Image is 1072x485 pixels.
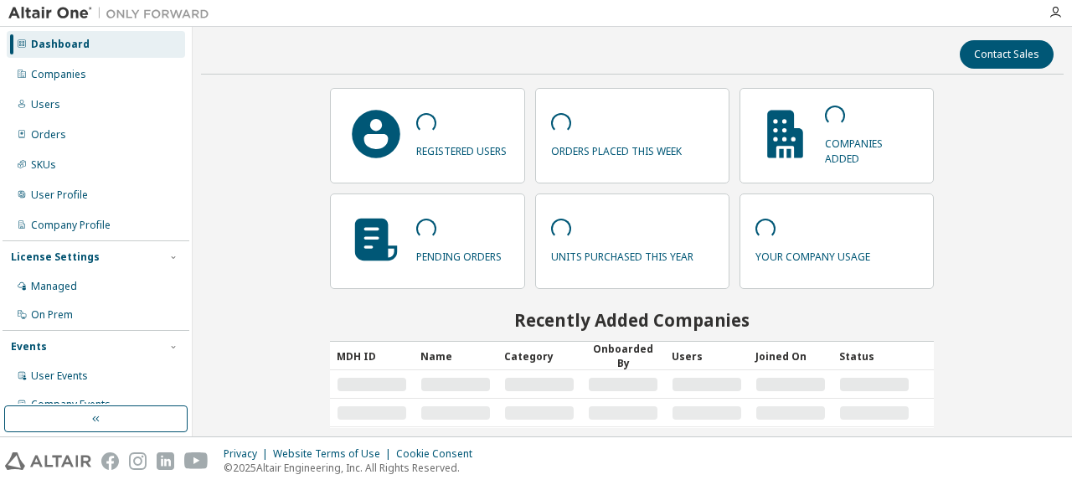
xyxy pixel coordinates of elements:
p: © 2025 Altair Engineering, Inc. All Rights Reserved. [224,461,482,475]
img: youtube.svg [184,452,209,470]
div: Orders [31,128,66,142]
div: Website Terms of Use [273,447,396,461]
div: Category [504,343,575,369]
img: Altair One [8,5,218,22]
div: Onboarded By [588,342,658,370]
div: Status [839,343,910,369]
p: orders placed this week [551,139,682,158]
p: pending orders [416,245,502,264]
div: Joined On [755,343,826,369]
div: Company Profile [31,219,111,232]
p: units purchased this year [551,245,693,264]
div: Privacy [224,447,273,461]
div: Users [31,98,60,111]
div: License Settings [11,250,100,264]
img: linkedin.svg [157,452,174,470]
p: your company usage [755,245,870,264]
p: registered users [416,139,507,158]
div: Cookie Consent [396,447,482,461]
div: Users [672,343,742,369]
div: MDH ID [337,343,407,369]
div: Name [420,343,491,369]
div: Events [11,340,47,353]
div: Company Events [31,398,111,411]
div: Companies [31,68,86,81]
div: On Prem [31,308,73,322]
div: Managed [31,280,77,293]
h2: Recently Added Companies [330,309,934,331]
img: altair_logo.svg [5,452,91,470]
div: User Events [31,369,88,383]
img: facebook.svg [101,452,119,470]
p: companies added [825,132,918,165]
div: Dashboard [31,38,90,51]
button: Contact Sales [960,40,1054,69]
div: SKUs [31,158,56,172]
div: User Profile [31,188,88,202]
img: instagram.svg [129,452,147,470]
